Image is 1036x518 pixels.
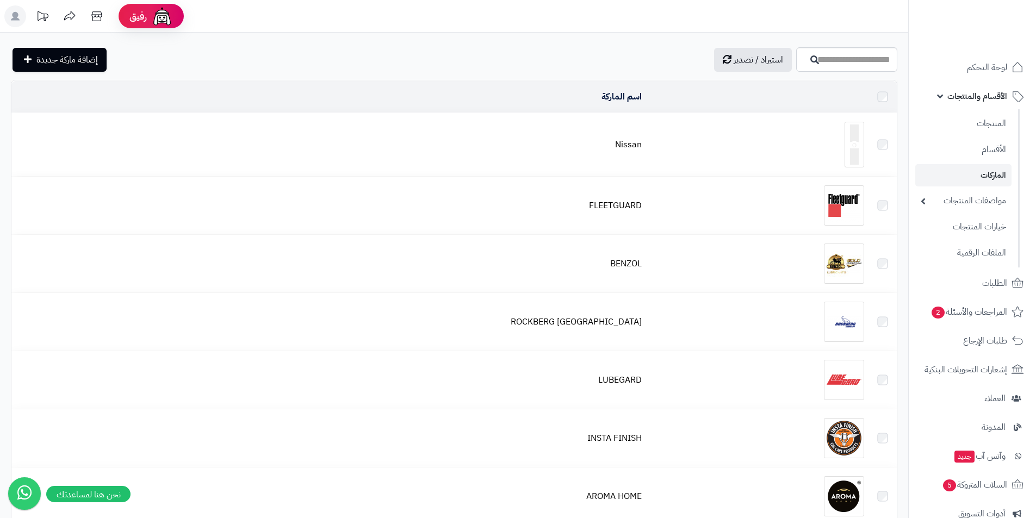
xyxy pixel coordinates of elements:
a: المدونة [915,414,1029,440]
a: BENZOL [610,257,642,270]
a: INSTA FINISH [587,432,642,445]
a: المراجعات والأسئلة2 [915,299,1029,325]
span: إضافة ماركة جديدة [36,53,98,66]
span: طلبات الإرجاع [963,333,1007,348]
a: Nissan [615,138,642,151]
img: FLEETGUARD [824,185,864,226]
a: الطلبات [915,270,1029,296]
img: AROMA HOME [824,476,864,516]
span: رفيق [129,10,147,23]
a: لوحة التحكم [915,54,1029,80]
a: المنتجات [915,112,1012,135]
a: الملفات الرقمية [915,241,1012,265]
a: الماركات [915,164,1012,186]
a: إضافة ماركة جديدة [13,48,107,72]
img: ROCKBERG GERMANY [824,302,864,342]
span: 5 [943,479,956,491]
a: FLEETGUARD [589,199,642,212]
span: لوحة التحكم [967,60,1007,75]
span: إشعارات التحويلات البنكية [925,362,1007,377]
span: المراجعات والأسئلة [930,304,1007,320]
a: السلات المتروكة5 [915,472,1029,498]
span: استيراد / تصدير [734,53,783,66]
a: تحديثات المنصة [29,5,56,30]
a: طلبات الإرجاع [915,328,1029,354]
span: الطلبات [982,276,1007,291]
a: وآتس آبجديد [915,443,1029,469]
a: ROCKBERG [GEOGRAPHIC_DATA] [511,315,642,328]
img: logo-2.png [962,29,1026,52]
a: LUBEGARD [598,373,642,386]
a: AROMA HOME [586,490,642,503]
a: إشعارات التحويلات البنكية [915,357,1029,383]
img: INSTA FINISH [824,418,864,458]
a: مواصفات المنتجات [915,189,1012,213]
span: الأقسام والمنتجات [947,89,1007,104]
img: LUBEGARD [824,360,864,400]
a: العملاء [915,385,1029,411]
a: خيارات المنتجات [915,215,1012,239]
a: اسم الماركة [601,90,642,103]
a: الأقسام [915,138,1012,161]
img: ai-face.png [151,5,173,27]
span: المدونة [982,420,1006,435]
span: جديد [954,451,975,463]
img: BENZOL [824,244,864,284]
a: استيراد / تصدير [714,48,792,72]
span: وآتس آب [953,448,1006,464]
span: 2 [932,307,945,319]
span: السلات المتروكة [942,477,1007,492]
span: العملاء [984,391,1006,406]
